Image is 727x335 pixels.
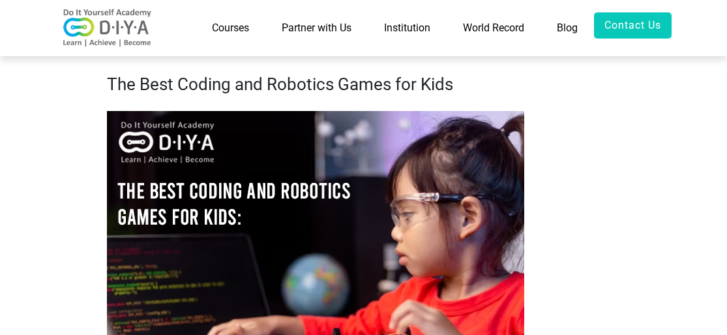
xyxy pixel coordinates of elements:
[368,12,447,44] a: Institution
[55,8,160,48] img: logo-v2.png
[447,12,541,44] a: World Record
[541,12,594,44] a: Blog
[594,12,672,39] a: Contact Us
[107,74,453,94] strong: The Best Coding and Robotics Games for Kids
[196,12,265,44] a: Courses
[265,12,368,44] a: Partner with Us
